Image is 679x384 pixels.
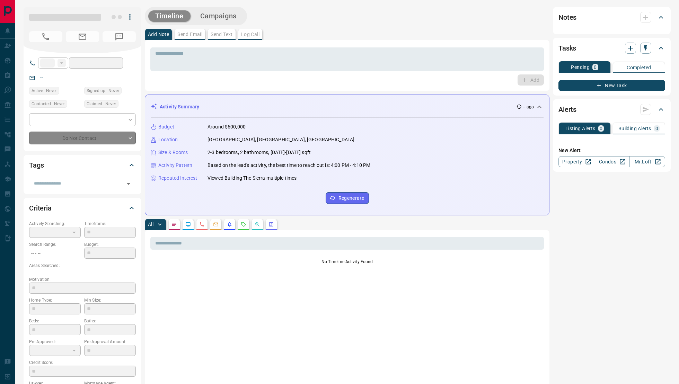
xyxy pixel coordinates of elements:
p: 0 [655,126,658,131]
div: Notes [558,9,665,26]
p: Repeated Interest [158,175,197,182]
p: Pre-Approval Amount: [84,339,136,345]
div: Do Not Contact [29,132,136,144]
h2: Criteria [29,203,52,214]
p: Pending [571,65,590,70]
svg: Agent Actions [268,222,274,227]
svg: Emails [213,222,219,227]
a: Mr.Loft [629,156,665,167]
div: Criteria [29,200,136,216]
div: Tasks [558,40,665,56]
button: Campaigns [193,10,244,22]
button: New Task [558,80,665,91]
svg: Lead Browsing Activity [185,222,191,227]
a: Condos [594,156,629,167]
p: Actively Searching: [29,221,81,227]
p: Around $600,000 [208,123,246,131]
svg: Calls [199,222,205,227]
button: Timeline [148,10,191,22]
p: Areas Searched: [29,262,136,269]
p: Home Type: [29,297,81,303]
p: Search Range: [29,241,81,248]
span: No Email [66,31,99,42]
div: Activity Summary-- ago [151,100,544,113]
p: Activity Pattern [158,162,192,169]
p: No Timeline Activity Found [150,259,544,265]
h2: Tasks [558,43,576,54]
p: Motivation: [29,276,136,283]
p: Beds: [29,318,81,324]
p: [GEOGRAPHIC_DATA], [GEOGRAPHIC_DATA], [GEOGRAPHIC_DATA] [208,136,354,143]
p: New Alert: [558,147,665,154]
span: Active - Never [32,87,57,94]
h2: Tags [29,160,44,171]
p: Building Alerts [618,126,651,131]
p: Pre-Approved: [29,339,81,345]
p: Budget [158,123,174,131]
svg: Listing Alerts [227,222,232,227]
p: 0 [600,126,602,131]
span: Claimed - Never [87,100,116,107]
svg: Notes [171,222,177,227]
button: Open [124,179,133,189]
p: Add Note [148,32,169,37]
p: All [148,222,153,227]
p: Location [158,136,178,143]
span: No Number [29,31,62,42]
span: No Number [103,31,136,42]
p: Budget: [84,241,136,248]
p: -- - -- [29,248,81,259]
p: Baths: [84,318,136,324]
div: Tags [29,157,136,173]
p: Activity Summary [160,103,199,110]
p: Min Size: [84,297,136,303]
p: -- ago [523,104,534,110]
button: Regenerate [326,192,369,204]
p: Size & Rooms [158,149,188,156]
p: Timeframe: [84,221,136,227]
h2: Notes [558,12,576,23]
p: 0 [594,65,597,70]
span: Contacted - Never [32,100,65,107]
svg: Opportunities [255,222,260,227]
p: Credit Score: [29,359,136,366]
h2: Alerts [558,104,576,115]
p: Completed [627,65,651,70]
div: Alerts [558,101,665,118]
span: Signed up - Never [87,87,119,94]
p: Listing Alerts [565,126,596,131]
p: Viewed Building The Sierra multiple times [208,175,297,182]
a: Property [558,156,594,167]
p: Based on the lead's activity, the best time to reach out is: 4:00 PM - 4:10 PM [208,162,370,169]
a: -- [40,75,43,80]
svg: Requests [241,222,246,227]
p: 2-3 bedrooms, 2 bathrooms, [DATE]-[DATE] sqft [208,149,311,156]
